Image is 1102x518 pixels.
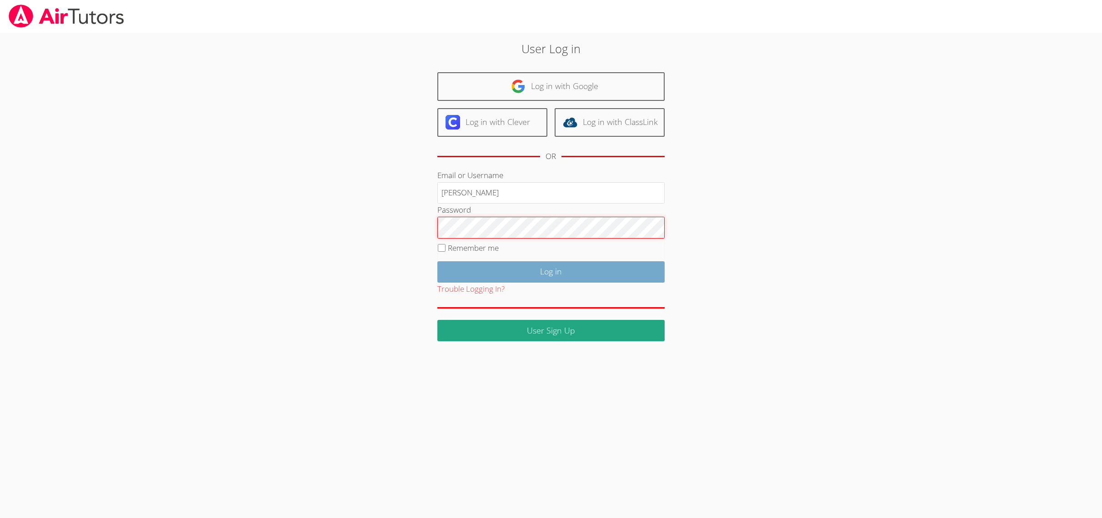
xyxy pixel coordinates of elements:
[555,108,665,137] a: Log in with ClassLink
[437,261,665,283] input: Log in
[8,5,125,28] img: airtutors_banner-c4298cdbf04f3fff15de1276eac7730deb9818008684d7c2e4769d2f7ddbe033.png
[437,108,547,137] a: Log in with Clever
[446,115,460,129] img: clever-logo-6eab21bc6e7a338710f1a6ff85c0baf02591cd810cc4098c63d3a4b26e2feb20.svg
[437,320,665,341] a: User Sign Up
[563,115,577,129] img: classlink-logo-d6bb404cc1216ec64c9a2012d9dc4662098be43eaf13dc465df04b49fa7ab582.svg
[437,204,471,215] label: Password
[437,72,665,101] a: Log in with Google
[254,40,849,57] h2: User Log in
[448,243,499,253] label: Remember me
[511,79,526,94] img: google-logo-50288ca7cdecda66e5e0955fdab243c47b7ad437acaf1139b6f446037453330a.svg
[546,150,556,163] div: OR
[437,170,503,180] label: Email or Username
[437,283,505,296] button: Trouble Logging In?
